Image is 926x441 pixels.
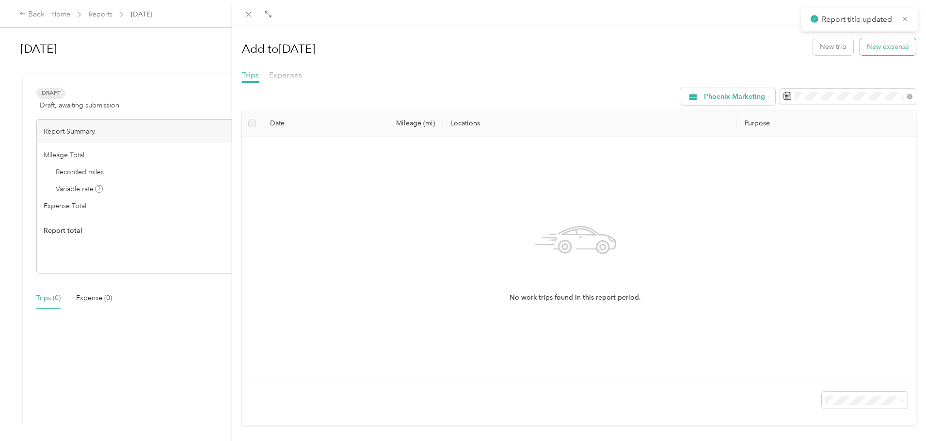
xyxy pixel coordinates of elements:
button: New trip [813,38,853,55]
span: Trips [242,70,259,79]
p: Report title updated [822,14,894,26]
button: New expense [860,38,916,55]
span: Expenses [269,70,302,79]
span: Phoenix Marketing [704,93,765,100]
th: Purpose [737,110,916,137]
th: Date [262,110,358,137]
th: Locations [443,110,737,137]
th: Mileage (mi) [358,110,443,137]
h1: Add to [DATE] [242,37,315,61]
iframe: Everlance-gr Chat Button Frame [872,387,926,441]
span: No work trips found in this report period. [510,292,641,303]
